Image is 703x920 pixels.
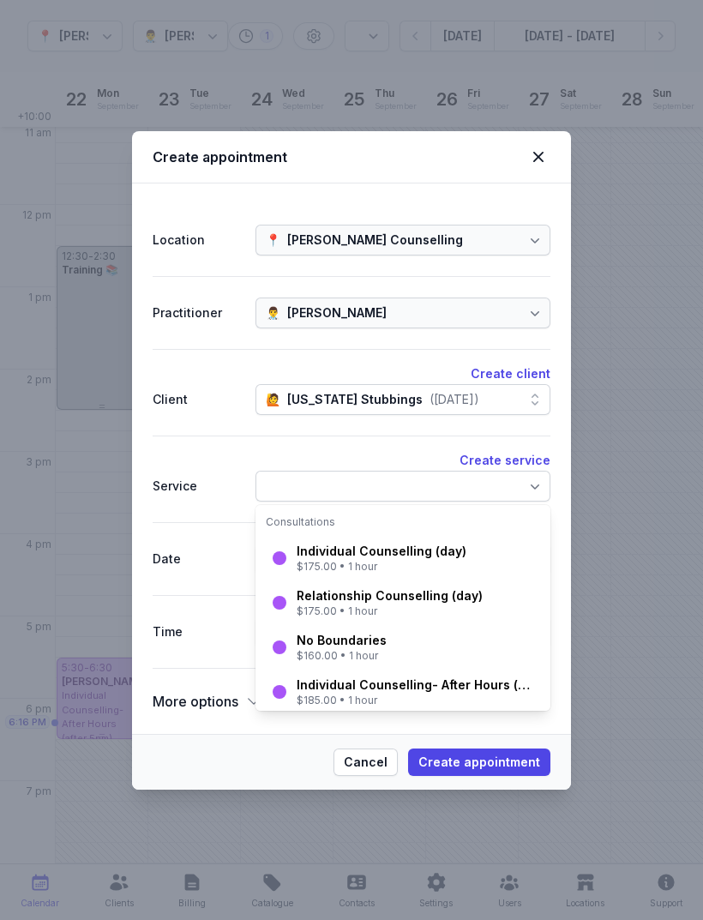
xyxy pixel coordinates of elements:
div: Time [153,622,242,642]
button: Create appointment [408,749,550,776]
span: More options [153,689,238,713]
div: $175.00 • 1 hour [297,560,466,574]
div: Individual Counselling- After Hours (after 5pm) [297,676,537,694]
div: Consultations [266,515,540,529]
button: Create client [471,364,550,384]
div: No Boundaries [297,632,387,649]
div: Date [153,549,242,569]
div: Practitioner [153,303,242,323]
span: Create appointment [418,752,540,773]
span: Cancel [344,752,388,773]
div: $185.00 • 1 hour [297,694,537,707]
div: 🙋️ [266,389,280,410]
div: 📍 [266,230,280,250]
div: [PERSON_NAME] Counselling [287,230,463,250]
div: [PERSON_NAME] [287,303,387,323]
div: Client [153,389,242,410]
button: Create service [460,450,550,471]
div: Individual Counselling (day) [297,543,466,560]
div: Create appointment [153,147,526,167]
div: Relationship Counselling (day) [297,587,483,604]
div: $175.00 • 1 hour [297,604,483,618]
div: Service [153,476,242,496]
div: Location [153,230,242,250]
button: Cancel [333,749,398,776]
div: $160.00 • 1 hour [297,649,387,663]
div: 👨‍⚕️ [266,303,280,323]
